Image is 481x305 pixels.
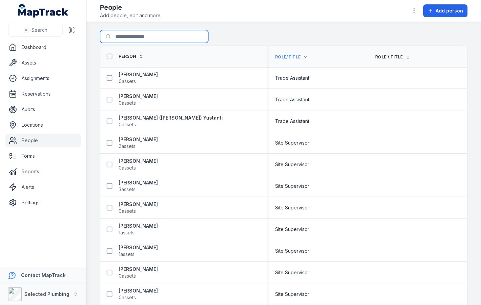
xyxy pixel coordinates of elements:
strong: Contact MapTrack [21,272,66,278]
span: 0 assets [119,294,136,301]
a: Forms [5,149,81,163]
a: [PERSON_NAME]3assets [119,179,158,193]
h2: People [100,3,162,12]
strong: [PERSON_NAME] [119,223,158,229]
strong: [PERSON_NAME] [119,179,158,186]
span: 0 assets [119,100,136,106]
span: Add people, edit and more. [100,12,162,19]
span: Site Supervisor [275,291,309,298]
span: Trade Assistant [275,118,309,125]
span: Site Supervisor [275,226,309,233]
a: Role/Title [275,54,308,60]
strong: [PERSON_NAME] ([PERSON_NAME]) Yustanti [119,115,223,121]
span: 0 assets [119,208,136,214]
span: Site Supervisor [275,139,309,146]
span: Role / Title [375,54,403,60]
a: [PERSON_NAME]0assets [119,287,158,301]
span: Site Supervisor [275,248,309,254]
a: [PERSON_NAME]0assets [119,266,158,279]
strong: [PERSON_NAME] [119,93,158,100]
a: Settings [5,196,81,209]
span: Search [31,27,47,33]
a: MapTrack [18,4,69,18]
span: 0 assets [119,78,136,85]
span: 2 assets [119,143,136,150]
a: [PERSON_NAME] ([PERSON_NAME]) Yustanti0assets [119,115,223,128]
a: Audits [5,103,81,116]
a: Locations [5,118,81,132]
a: Reports [5,165,81,178]
strong: [PERSON_NAME] [119,201,158,208]
span: Site Supervisor [275,161,309,168]
span: Add person [436,7,463,14]
strong: [PERSON_NAME] [119,266,158,273]
a: [PERSON_NAME]2assets [119,136,158,150]
a: [PERSON_NAME]0assets [119,71,158,85]
a: Dashboard [5,41,81,54]
span: Site Supervisor [275,183,309,189]
strong: [PERSON_NAME] [119,287,158,294]
a: Assets [5,56,81,70]
a: [PERSON_NAME]0assets [119,93,158,106]
button: Search [8,24,63,36]
a: Person [119,54,144,59]
span: 0 assets [119,164,136,171]
span: Site Supervisor [275,204,309,211]
span: Site Supervisor [275,269,309,276]
a: [PERSON_NAME]1assets [119,223,158,236]
span: Trade Assistant [275,96,309,103]
span: Role/Title [275,54,300,60]
a: Reservations [5,87,81,101]
strong: [PERSON_NAME] [119,136,158,143]
a: People [5,134,81,147]
a: [PERSON_NAME]0assets [119,158,158,171]
span: 1 assets [119,251,135,258]
strong: Selected Plumbing [24,291,69,297]
a: Alerts [5,180,81,194]
a: Role / Title [375,54,410,60]
strong: [PERSON_NAME] [119,71,158,78]
span: 1 assets [119,229,135,236]
span: 0 assets [119,273,136,279]
a: [PERSON_NAME]0assets [119,201,158,214]
button: Add person [423,4,467,17]
span: 3 assets [119,186,136,193]
strong: [PERSON_NAME] [119,158,158,164]
span: Trade Assistant [275,75,309,81]
a: Assignments [5,72,81,85]
strong: [PERSON_NAME] [119,244,158,251]
span: Person [119,54,136,59]
span: 0 assets [119,121,136,128]
a: [PERSON_NAME]1assets [119,244,158,258]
